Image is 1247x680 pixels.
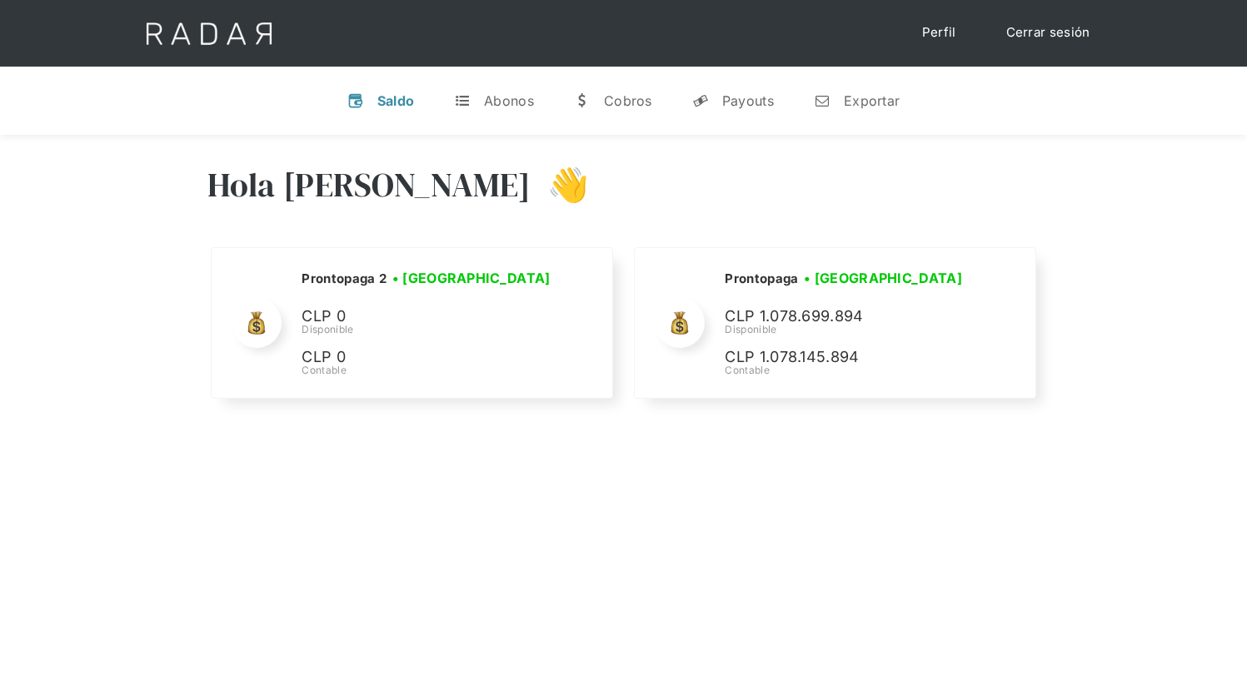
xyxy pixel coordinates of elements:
div: t [454,92,471,109]
h3: • [GEOGRAPHIC_DATA] [804,268,962,288]
h3: 👋 [531,164,589,206]
div: Abonos [484,92,534,109]
h2: Prontopaga [725,271,798,287]
div: Disponible [725,322,975,337]
a: Perfil [905,17,973,49]
div: Contable [725,363,975,378]
p: CLP 0 [302,345,551,370]
div: Payouts [722,92,774,109]
p: CLP 1.078.145.894 [725,345,975,370]
h3: Hola [PERSON_NAME] [207,164,531,206]
div: Saldo [377,92,415,109]
div: n [814,92,831,109]
a: Cerrar sesión [990,17,1107,49]
h3: • [GEOGRAPHIC_DATA] [392,268,551,288]
p: CLP 1.078.699.894 [725,305,975,329]
div: Exportar [844,92,900,109]
div: w [574,92,591,109]
div: y [692,92,709,109]
div: Contable [302,363,556,378]
div: Cobros [604,92,652,109]
p: CLP 0 [302,305,551,329]
div: v [347,92,364,109]
div: Disponible [302,322,556,337]
h2: Prontopaga 2 [302,271,387,287]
